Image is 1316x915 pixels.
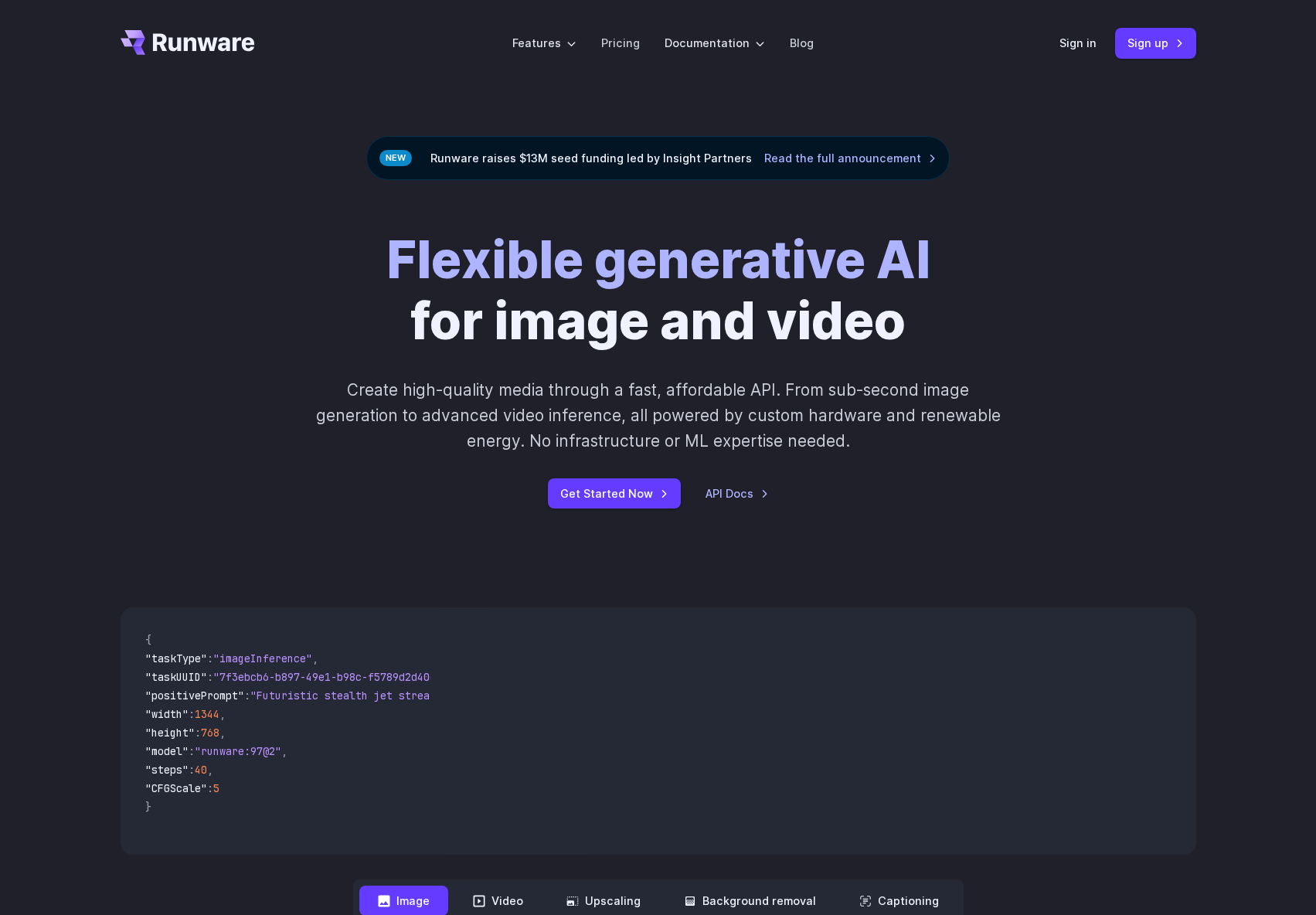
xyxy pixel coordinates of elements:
[207,651,213,665] span: :
[195,763,207,777] span: 40
[195,744,281,758] span: "runware:97@2"
[366,136,950,180] div: Runware raises $13M seed funding led by Insight Partners
[244,689,250,702] span: :
[314,377,1002,454] p: Create high-quality media through a fast, affordable API. From sub-second image generation to adv...
[1115,28,1196,58] a: Sign up
[207,781,213,795] span: :
[601,34,640,52] a: Pricing
[512,34,576,52] label: Features
[213,781,219,795] span: 5
[145,689,244,702] span: "positivePrompt"
[189,763,195,777] span: :
[145,707,189,721] span: "width"
[219,726,226,740] span: ,
[145,763,189,777] span: "steps"
[189,707,195,721] span: :
[145,670,207,684] span: "taskUUID"
[189,744,195,758] span: :
[207,670,213,684] span: :
[548,478,681,509] a: Get Started Now
[195,707,219,721] span: 1344
[312,651,318,665] span: ,
[219,707,226,721] span: ,
[145,633,151,647] span: {
[764,149,937,167] a: Read the full announcement
[201,726,219,740] span: 768
[145,744,189,758] span: "model"
[145,651,207,665] span: "taskType"
[665,34,765,52] label: Documentation
[386,230,930,352] h1: for image and video
[145,726,195,740] span: "height"
[281,744,287,758] span: ,
[145,781,207,795] span: "CFGScale"
[213,670,448,684] span: "7f3ebcb6-b897-49e1-b98c-f5789d2d40d7"
[207,763,213,777] span: ,
[121,30,255,55] a: Go to /
[213,651,312,665] span: "imageInference"
[145,800,151,814] span: }
[250,689,813,702] span: "Futuristic stealth jet streaking through a neon-lit cityscape with glowing purple exhaust"
[790,34,814,52] a: Blog
[1059,34,1097,52] a: Sign in
[386,229,930,291] strong: Flexible generative AI
[706,485,769,502] a: API Docs
[195,726,201,740] span: :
